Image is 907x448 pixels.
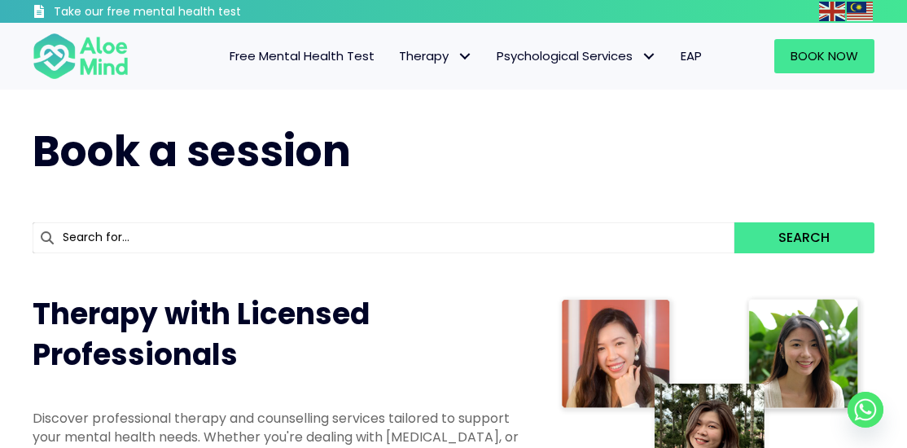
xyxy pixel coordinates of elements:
[145,39,715,73] nav: Menu
[33,121,351,181] span: Book a session
[33,32,129,80] img: Aloe mind Logo
[33,293,370,376] span: Therapy with Licensed Professionals
[847,2,873,21] img: ms
[387,39,484,73] a: TherapyTherapy: submenu
[734,222,874,253] button: Search
[819,2,845,21] img: en
[791,47,858,64] span: Book Now
[453,45,476,68] span: Therapy: submenu
[848,392,883,428] a: Whatsapp
[217,39,387,73] a: Free Mental Health Test
[54,4,293,20] h3: Take our free mental health test
[497,47,656,64] span: Psychological Services
[230,47,375,64] span: Free Mental Health Test
[637,45,660,68] span: Psychological Services: submenu
[33,4,293,23] a: Take our free mental health test
[819,2,847,20] a: English
[399,47,472,64] span: Therapy
[668,39,714,73] a: EAP
[774,39,874,73] a: Book Now
[847,2,874,20] a: Malay
[33,222,734,253] input: Search for...
[681,47,702,64] span: EAP
[484,39,668,73] a: Psychological ServicesPsychological Services: submenu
